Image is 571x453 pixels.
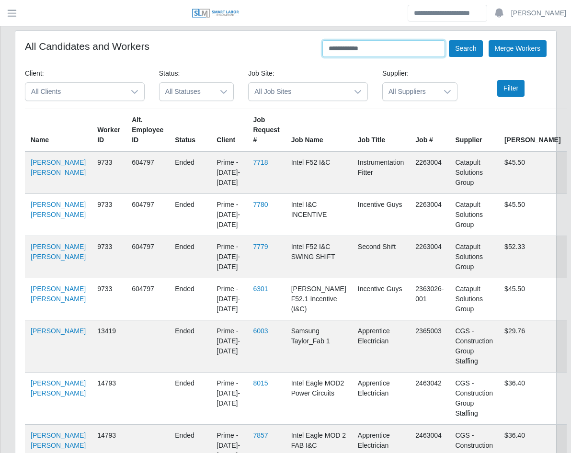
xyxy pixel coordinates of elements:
th: Supplier [450,109,499,152]
td: Apprentice Electrician [352,320,410,373]
td: 9733 [91,236,126,278]
td: Intel Eagle MOD2 Power Circuits [285,373,352,425]
label: Client: [25,68,44,79]
th: Alt. Employee ID [126,109,169,152]
td: Samsung Taylor_Fab 1 [285,320,352,373]
td: $45.50 [499,278,566,320]
label: Status: [159,68,180,79]
td: Intel F52 I&C [285,151,352,194]
td: Second Shift [352,236,410,278]
a: 8015 [253,379,268,387]
td: $45.50 [499,194,566,236]
td: $45.50 [499,151,566,194]
td: ended [169,236,211,278]
td: 9733 [91,151,126,194]
td: Intel I&C INCENTIVE [285,194,352,236]
td: Incentive Guys [352,194,410,236]
a: [PERSON_NAME] [PERSON_NAME] [31,431,86,449]
a: 6301 [253,285,268,293]
span: All Statuses [160,83,215,101]
a: 7779 [253,243,268,250]
a: [PERSON_NAME] [511,8,566,18]
td: 2365003 [410,320,449,373]
a: [PERSON_NAME] [31,327,86,335]
td: 9733 [91,194,126,236]
button: Search [449,40,482,57]
th: Job # [410,109,449,152]
a: [PERSON_NAME] [PERSON_NAME] [31,159,86,176]
th: [PERSON_NAME] [499,109,566,152]
label: Job Site: [248,68,274,79]
td: Incentive Guys [352,278,410,320]
td: $36.40 [499,373,566,425]
td: ended [169,320,211,373]
a: [PERSON_NAME] [PERSON_NAME] [31,379,86,397]
td: $52.33 [499,236,566,278]
td: ended [169,194,211,236]
a: [PERSON_NAME] [PERSON_NAME] [31,285,86,303]
th: Job Title [352,109,410,152]
th: Client [211,109,247,152]
td: 2263004 [410,151,449,194]
td: Catapult Solutions Group [450,236,499,278]
th: Job Request # [247,109,285,152]
a: [PERSON_NAME] [PERSON_NAME] [31,243,86,260]
button: Merge Workers [489,40,547,57]
td: ended [169,151,211,194]
th: Name [25,109,91,152]
td: [PERSON_NAME] F52.1 Incentive (I&C) [285,278,352,320]
td: 604797 [126,151,169,194]
a: 7780 [253,201,268,208]
td: 2263004 [410,236,449,278]
a: 6003 [253,327,268,335]
td: ended [169,278,211,320]
td: $29.76 [499,320,566,373]
a: 7718 [253,159,268,166]
td: Intel F52 I&C SWING SHIFT [285,236,352,278]
td: ended [169,373,211,425]
td: 14793 [91,373,126,425]
td: CGS - Construction Group Staffing [450,320,499,373]
td: Catapult Solutions Group [450,151,499,194]
span: All Clients [25,83,125,101]
span: All Suppliers [383,83,438,101]
td: Catapult Solutions Group [450,278,499,320]
td: Prime - [DATE]-[DATE] [211,236,247,278]
label: Supplier: [382,68,409,79]
td: 9733 [91,278,126,320]
td: 2363026-001 [410,278,449,320]
td: 604797 [126,194,169,236]
td: Apprentice Electrician [352,373,410,425]
img: SLM Logo [192,8,240,19]
h4: All Candidates and Workers [25,40,149,52]
th: Worker ID [91,109,126,152]
td: 604797 [126,278,169,320]
span: All Job Sites [249,83,348,101]
td: 13419 [91,320,126,373]
td: Prime - [DATE]-[DATE] [211,194,247,236]
th: Status [169,109,211,152]
td: 2463042 [410,373,449,425]
th: Job Name [285,109,352,152]
input: Search [408,5,487,22]
td: Instrumentation Fitter [352,151,410,194]
td: 2263004 [410,194,449,236]
td: CGS - Construction Group Staffing [450,373,499,425]
td: Prime - [DATE]-[DATE] [211,278,247,320]
td: 604797 [126,236,169,278]
td: Prime - [DATE]-[DATE] [211,320,247,373]
a: 7857 [253,431,268,439]
td: Prime - [DATE]-[DATE] [211,373,247,425]
button: Filter [497,80,525,97]
td: Prime - [DATE]-[DATE] [211,151,247,194]
td: Catapult Solutions Group [450,194,499,236]
a: [PERSON_NAME] [PERSON_NAME] [31,201,86,218]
